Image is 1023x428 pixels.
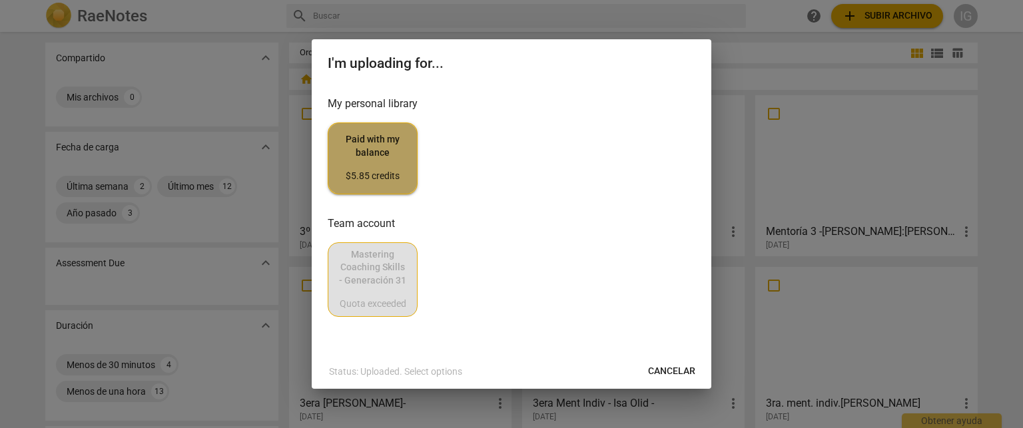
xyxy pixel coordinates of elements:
[328,55,695,72] h2: I'm uploading for...
[328,96,695,112] h3: My personal library
[328,122,418,194] button: Paid with my balance$5.85 credits
[339,170,406,183] div: $5.85 credits
[339,133,406,183] span: Paid with my balance
[648,365,695,378] span: Cancelar
[637,359,706,383] button: Cancelar
[329,365,462,379] p: Status: Uploaded. Select options
[328,216,695,232] h3: Team account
